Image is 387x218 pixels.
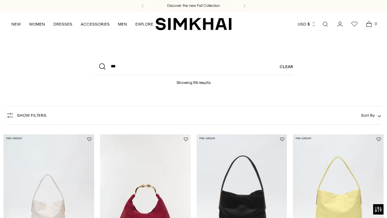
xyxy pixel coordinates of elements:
[348,17,361,31] a: Wishlist
[298,17,316,32] button: USD $
[361,112,381,119] button: Sort By
[167,3,220,9] a: Discover the new Fall Collection
[135,17,153,32] a: EXPLORE
[94,58,111,75] button: Search
[155,17,232,31] a: SIMKHAI
[118,17,127,32] a: MEN
[29,17,45,32] a: WOMEN
[81,17,110,32] a: ACCESSORIES
[6,110,46,121] button: Show Filters
[280,58,293,75] a: Clear
[361,113,375,118] span: Sort By
[372,21,379,27] span: 0
[17,113,46,118] span: Show Filters
[318,17,332,31] a: Open search modal
[53,17,72,32] a: DRESSES
[333,17,347,31] a: Go to the account page
[11,17,21,32] a: NEW
[177,75,211,85] h1: Showing 56 results
[362,17,376,31] a: Open cart modal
